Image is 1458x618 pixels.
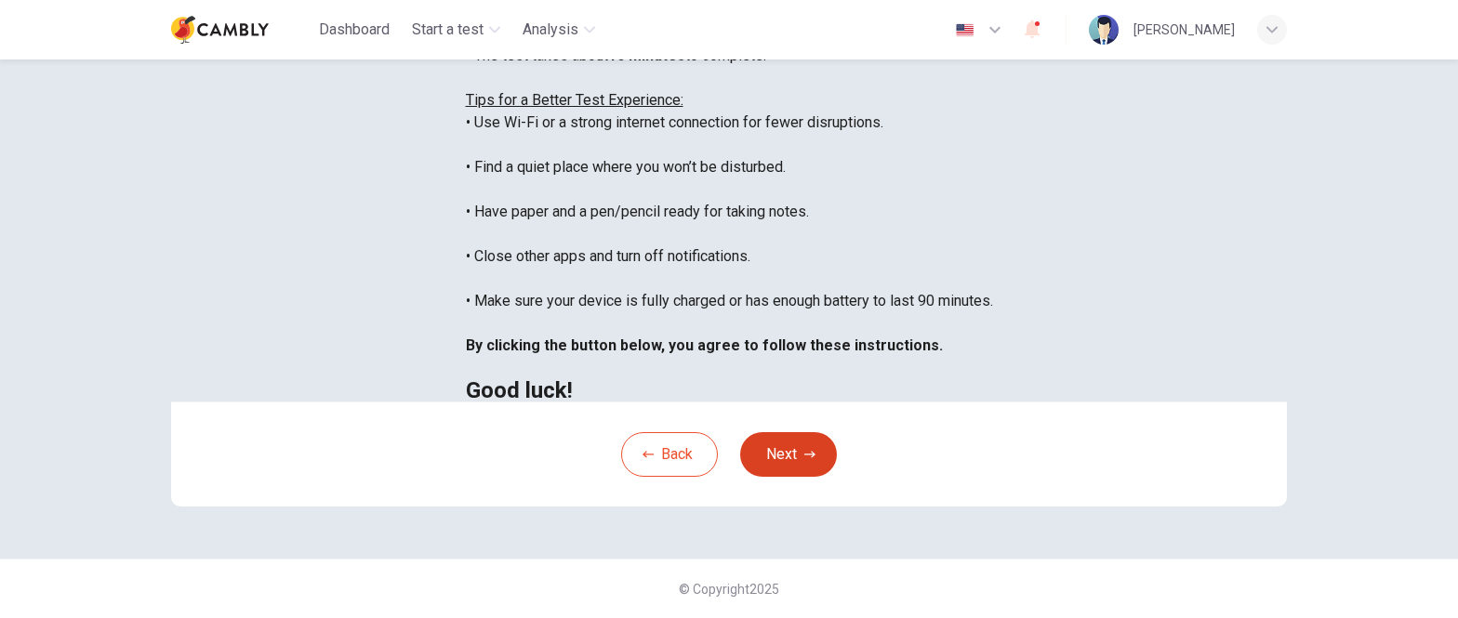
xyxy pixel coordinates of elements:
u: Tips for a Better Test Experience: [466,91,683,109]
button: Start a test [404,13,508,46]
img: en [953,23,976,37]
img: Cambly logo [171,11,269,48]
span: Analysis [523,19,578,41]
button: Back [621,432,718,477]
div: [PERSON_NAME] [1133,19,1235,41]
h2: Good luck! [466,379,993,401]
button: Dashboard [311,13,397,46]
img: Profile picture [1089,15,1119,45]
button: Analysis [515,13,603,46]
span: Dashboard [319,19,390,41]
button: Next [740,432,837,477]
b: By clicking the button below, you agree to follow these instructions. [466,336,943,354]
a: Cambly logo [171,11,311,48]
span: Start a test [412,19,484,41]
span: © Copyright 2025 [679,582,779,597]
